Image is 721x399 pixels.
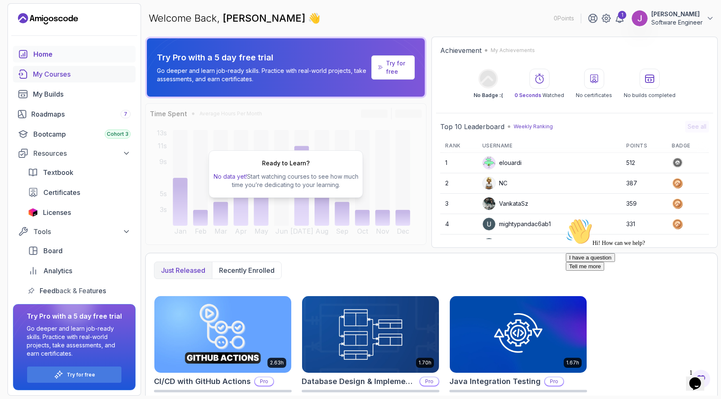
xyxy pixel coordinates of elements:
[621,194,667,214] td: 359
[371,55,415,80] a: Try for free
[23,242,136,259] a: board
[13,106,136,122] a: roadmaps
[33,227,131,237] div: Tools
[554,14,574,22] p: 0 Points
[621,214,667,234] td: 331
[27,366,122,383] button: Try for free
[621,153,667,173] td: 512
[440,153,477,173] td: 1
[157,67,368,83] p: Go deeper and learn job-ready skills. Practice with real-world projects, take assessments, and ea...
[13,224,136,239] button: Tools
[161,265,205,275] p: Just released
[33,69,131,79] div: My Courses
[154,262,212,279] button: Just released
[477,139,621,153] th: Username
[31,109,131,119] div: Roadmaps
[13,146,136,161] button: Resources
[420,377,439,386] p: Pro
[621,139,667,153] th: Points
[214,173,247,180] span: No data yet!
[491,47,535,54] p: My Achievements
[624,92,676,99] p: No builds completed
[27,324,122,358] p: Go deeper and learn job-ready skills. Practice with real-world projects, take assessments, and ea...
[483,177,495,190] img: user profile image
[13,46,136,62] a: home
[615,13,625,23] a: 1
[450,296,587,373] img: Java Integration Testing card
[440,173,477,194] td: 2
[418,359,431,366] p: 1.70h
[302,296,439,373] img: Database Design & Implementation card
[157,52,368,63] p: Try Pro with a 5 day free trial
[149,12,320,25] p: Welcome Back,
[212,172,359,189] p: Start watching courses to see how much time you’re dedicating to your learning.
[23,262,136,279] a: analytics
[154,376,251,387] h2: CI/CD with GitHub Actions
[308,12,321,25] span: 👋
[13,66,136,82] a: courses
[18,12,78,25] a: Landing page
[685,121,709,132] button: See all
[219,265,275,275] p: Recently enrolled
[23,184,136,201] a: certificates
[514,92,564,99] p: Watched
[440,214,477,234] td: 4
[440,139,477,153] th: Rank
[107,131,129,137] span: Cohort 3
[3,3,30,30] img: :wave:
[13,126,136,142] a: bootcamp
[514,123,553,130] p: Weekly Ranking
[43,266,72,276] span: Analytics
[440,234,477,255] td: 5
[576,92,612,99] p: No certificates
[33,148,131,158] div: Resources
[3,47,42,56] button: Tell me more
[40,286,106,296] span: Feedback & Features
[482,177,507,190] div: NC
[483,218,495,230] img: user profile image
[124,111,127,117] span: 7
[43,207,71,217] span: Licenses
[43,246,63,256] span: Board
[23,282,136,299] a: feedback
[3,25,83,31] span: Hi! How can we help?
[43,187,80,197] span: Certificates
[632,10,648,26] img: user profile image
[483,238,495,251] img: user profile image
[212,262,281,279] button: Recently enrolled
[545,377,563,386] p: Pro
[474,92,503,99] p: No Badge :(
[33,129,131,139] div: Bootcamp
[562,215,713,362] iframe: chat widget
[3,38,53,47] button: I have a question
[449,376,541,387] h2: Java Integration Testing
[631,10,714,27] button: user profile image[PERSON_NAME]Software Engineer
[270,359,284,366] p: 2.63h
[223,12,308,24] span: [PERSON_NAME]
[482,238,529,251] div: Apply5489
[67,372,95,378] a: Try for free
[482,156,522,170] div: elouardi
[386,59,408,76] a: Try for free
[440,122,504,132] h2: Top 10 Leaderboard
[667,139,709,153] th: Badge
[566,359,579,366] p: 1.67h
[255,377,273,386] p: Pro
[618,11,626,19] div: 1
[686,366,713,391] iframe: chat widget
[621,173,667,194] td: 387
[651,18,703,27] p: Software Engineer
[23,164,136,181] a: textbook
[440,45,482,55] h2: Achievement
[33,49,131,59] div: Home
[651,10,703,18] p: [PERSON_NAME]
[514,92,541,98] span: 0 Seconds
[482,197,528,210] div: VankataSz
[28,208,38,217] img: jetbrains icon
[43,167,73,177] span: Textbook
[3,3,154,56] div: 👋Hi! How can we help?I have a questionTell me more
[302,376,416,387] h2: Database Design & Implementation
